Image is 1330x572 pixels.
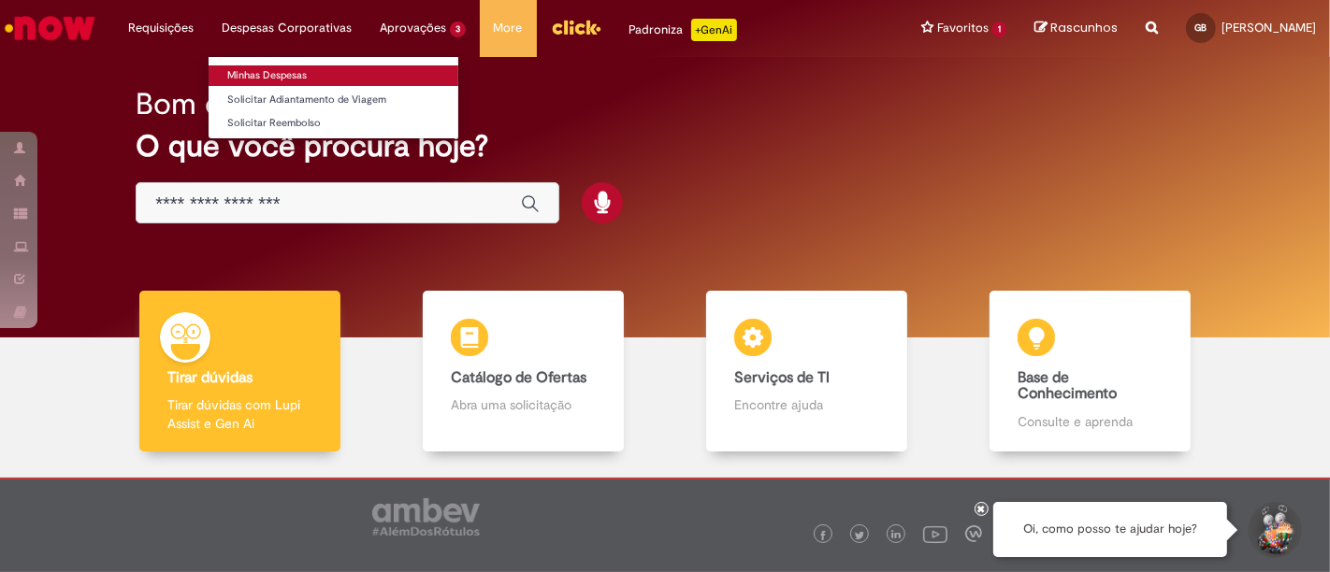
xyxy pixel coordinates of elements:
span: GB [1195,21,1207,34]
a: Serviços de TI Encontre ajuda [665,291,948,452]
div: Oi, como posso te ajudar hoje? [993,502,1227,557]
h2: Bom dia, Gisele [136,88,344,121]
img: click_logo_yellow_360x200.png [551,13,601,41]
img: logo_footer_workplace.png [965,525,982,542]
span: Rascunhos [1050,19,1118,36]
span: More [494,19,523,37]
span: [PERSON_NAME] [1222,20,1316,36]
span: 1 [992,21,1006,37]
a: Tirar dúvidas Tirar dúvidas com Lupi Assist e Gen Ai [98,291,382,452]
ul: Despesas Corporativas [208,56,459,139]
b: Base de Conhecimento [1018,368,1117,404]
p: Abra uma solicitação [451,395,595,414]
img: logo_footer_ambev_rotulo_gray.png [372,498,480,536]
a: Solicitar Adiantamento de Viagem [209,90,458,110]
span: 3 [450,21,466,37]
p: Encontre ajuda [734,395,878,414]
b: Tirar dúvidas [167,368,253,387]
p: Tirar dúvidas com Lupi Assist e Gen Ai [167,395,311,433]
button: Iniciar Conversa de Suporte [1246,502,1302,558]
div: Padroniza [629,19,737,41]
b: Serviços de TI [734,368,830,387]
span: Despesas Corporativas [222,19,352,37]
a: Catálogo de Ofertas Abra uma solicitação [382,291,665,452]
img: logo_footer_linkedin.png [891,530,901,541]
a: Base de Conhecimento Consulte e aprenda [948,291,1232,452]
img: ServiceNow [2,9,98,47]
img: logo_footer_facebook.png [818,531,828,540]
span: Requisições [128,19,194,37]
a: Minhas Despesas [209,65,458,86]
img: logo_footer_youtube.png [923,522,947,546]
span: Aprovações [380,19,446,37]
h2: O que você procura hoje? [136,130,1194,163]
span: Favoritos [937,19,989,37]
p: +GenAi [691,19,737,41]
a: Rascunhos [1034,20,1118,37]
a: Solicitar Reembolso [209,113,458,134]
b: Catálogo de Ofertas [451,368,586,387]
p: Consulte e aprenda [1018,412,1162,431]
img: logo_footer_twitter.png [855,531,864,540]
